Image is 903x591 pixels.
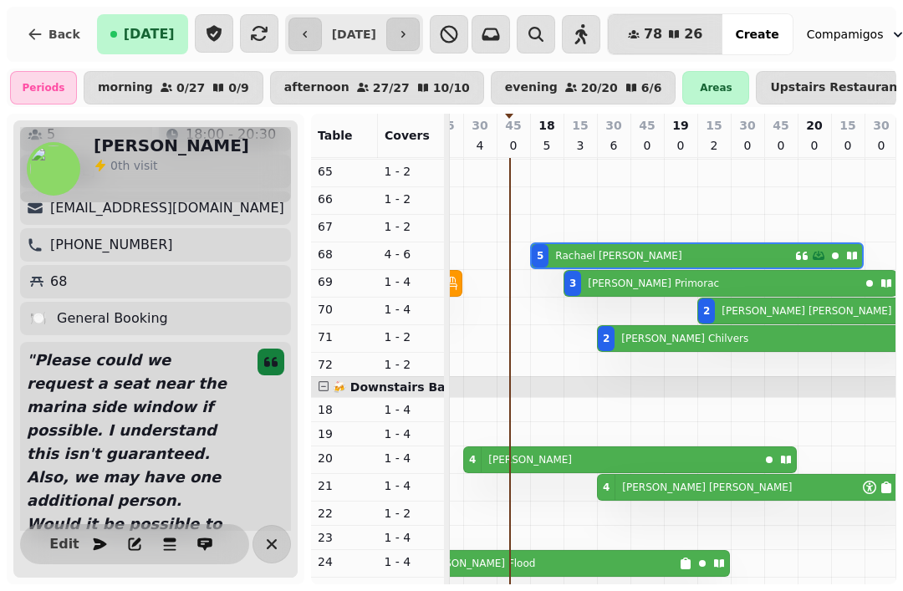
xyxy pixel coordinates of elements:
p: visit [110,157,158,174]
button: afternoon27/2710/10 [270,71,484,104]
p: 5 [540,137,554,154]
p: 1 - 4 [385,425,438,442]
p: 1 - 2 [385,505,438,522]
span: Edit [54,538,74,551]
p: morning [98,81,153,94]
p: 65 [318,163,371,180]
p: 68 [318,246,371,262]
p: 22 [318,505,371,522]
p: 10 / 10 [433,82,470,94]
span: 78 [644,28,662,41]
p: 6 / 6 [641,82,662,94]
p: 70 [318,301,371,318]
p: 27 / 27 [373,82,410,94]
p: 1 - 4 [385,529,438,546]
p: 1 - 4 [385,450,438,466]
span: Table [318,129,353,142]
p: 0 [674,137,687,154]
p: 1 - 4 [385,273,438,290]
p: 1 - 2 [385,356,438,373]
p: 6 [607,137,620,154]
span: 0 [110,159,118,172]
p: 15 [706,117,722,134]
p: 19 [318,425,371,442]
span: th [118,159,134,172]
p: 0 [841,137,855,154]
p: General Booking [57,308,168,328]
p: 0 [507,137,520,154]
p: 4 - 6 [385,246,438,262]
p: 1 - 2 [385,163,438,180]
p: evening [505,81,558,94]
p: 0 / 9 [228,82,249,94]
button: 7826 [608,14,723,54]
button: morning0/270/9 [84,71,263,104]
p: 0 / 27 [176,82,205,94]
p: 68 [50,271,67,291]
p: 0 [774,137,788,154]
p: Upstairs Restaurant [770,81,903,94]
span: Compamigos [807,26,884,43]
p: 1 - 2 [385,191,438,207]
p: 15 [839,117,855,134]
span: [DATE] [124,28,175,41]
p: 45 [505,117,521,134]
p: 66 [318,191,371,207]
p: 1 - 4 [385,553,438,570]
p: [PERSON_NAME] [488,453,572,466]
p: Rachael [PERSON_NAME] [555,249,681,262]
button: Create [722,14,792,54]
p: 15 [572,117,588,134]
p: 18 [538,117,554,134]
p: 24 [318,553,371,570]
p: 30 [605,117,621,134]
p: 19 [672,117,688,134]
div: 4 [469,453,476,466]
p: 20 / 20 [581,82,618,94]
p: [PERSON_NAME] [PERSON_NAME] [722,304,891,318]
button: [DATE] [97,14,188,54]
p: 30 [739,117,755,134]
p: 30 [873,117,889,134]
div: 4 [603,481,610,494]
p: 21 [318,477,371,494]
p: 1 - 2 [385,329,438,345]
p: 20 [806,117,822,134]
p: 0 [875,137,888,154]
p: 69 [318,273,371,290]
h2: [PERSON_NAME] [94,134,249,157]
p: 45 [639,117,655,134]
span: Create [735,28,778,40]
p: [EMAIL_ADDRESS][DOMAIN_NAME] [50,197,284,217]
p: 1 - 4 [385,401,438,418]
p: 18 [318,401,371,418]
div: Periods [10,71,77,104]
p: 45 [773,117,788,134]
div: 2 [703,304,710,318]
p: [PERSON_NAME] [PERSON_NAME] [622,481,792,494]
div: Areas [682,71,749,104]
span: 26 [684,28,702,41]
img: aHR0cHM6Ly93d3cuZ3JhdmF0YXIuY29tL2F2YXRhci80MDY2YzgwNTE3Yzc3YTI5ZjEzOGIyMjQxYjEzNTNiZT9zPTE1MCZkP... [27,141,80,195]
p: [PERSON_NAME] Primorac [588,277,719,290]
p: afternoon [284,81,349,94]
p: [PERSON_NAME] Flood [421,557,535,570]
p: 23 [318,529,371,546]
p: 0 [741,137,754,154]
button: evening20/206/6 [491,71,676,104]
div: 2 [603,332,610,345]
p: 0 [808,137,821,154]
p: 30 [472,117,487,134]
p: 71 [318,329,371,345]
p: 2 [707,137,721,154]
p: 1 - 4 [385,301,438,318]
p: 67 [318,218,371,235]
p: 72 [318,356,371,373]
p: 1 - 2 [385,218,438,235]
p: 🍽️ [30,308,47,328]
span: Back [48,28,80,40]
p: 4 [473,137,487,154]
p: [PERSON_NAME] Chilvers [621,332,748,345]
div: 5 [537,249,543,262]
p: 1 - 4 [385,477,438,494]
